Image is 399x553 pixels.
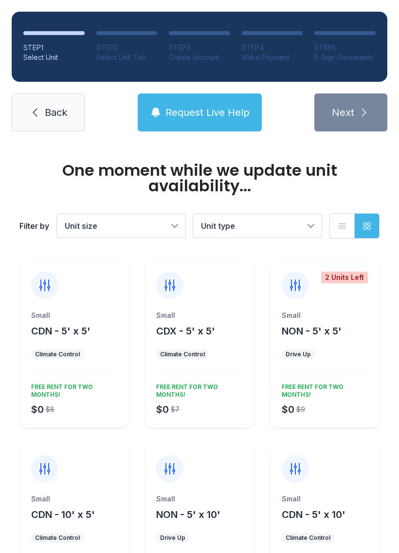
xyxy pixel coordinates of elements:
div: Small [31,494,117,504]
span: CDX - 5' x 5' [156,325,215,337]
span: CDN - 5' x 5' [31,325,91,337]
div: Climate Control [35,534,80,542]
span: Back [45,106,67,119]
div: $0 [31,403,44,416]
div: One moment while we update unit availability... [19,163,380,194]
button: NON - 5' x 5' [282,324,342,338]
div: Climate Control [160,350,205,358]
div: Drive Up [286,350,311,358]
div: Filter by [19,220,49,232]
div: FREE RENT FOR TWO MONTHS! [152,379,242,399]
span: Request Live Help [165,106,250,119]
div: Small [156,494,242,504]
button: CDN - 10' x 5' [31,508,95,521]
div: $0 [156,403,169,416]
div: E-Sign Documents [314,53,376,62]
div: FREE RENT FOR TWO MONTHS! [278,379,368,399]
div: Small [282,311,368,320]
div: Select Unit Tier [96,53,158,62]
div: FREE RENT FOR TWO MONTHS! [27,379,117,399]
div: 2 Units Left [321,272,368,283]
div: STEP 2 [96,43,158,53]
span: CDN - 10' x 5' [31,509,95,520]
button: CDX - 5' x 5' [156,324,215,338]
div: $7 [171,405,180,414]
span: Unit size [65,221,97,231]
div: Make Payment [242,53,303,62]
div: STEP 5 [314,43,376,53]
div: Climate Control [35,350,80,358]
div: $9 [296,405,305,414]
div: Select Unit [23,53,85,62]
button: NON - 5' x 10' [156,508,220,521]
span: Next [332,106,354,119]
div: Small [156,311,242,320]
button: CDN - 5' x 10' [282,508,345,521]
div: STEP 3 [169,43,230,53]
div: Drive Up [160,534,185,542]
div: $8 [46,405,54,414]
div: STEP 1 [23,43,85,53]
span: CDN - 5' x 10' [282,509,345,520]
button: Unit size [57,214,185,238]
span: NON - 5' x 5' [282,325,342,337]
div: $0 [282,403,294,416]
div: Small [282,494,368,504]
button: Unit type [193,214,322,238]
span: NON - 5' x 10' [156,509,220,520]
div: STEP 4 [242,43,303,53]
span: Unit type [201,221,235,231]
div: Climate Control [286,534,330,542]
div: Small [31,311,117,320]
button: CDN - 5' x 5' [31,324,91,338]
div: Create Account [169,53,230,62]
